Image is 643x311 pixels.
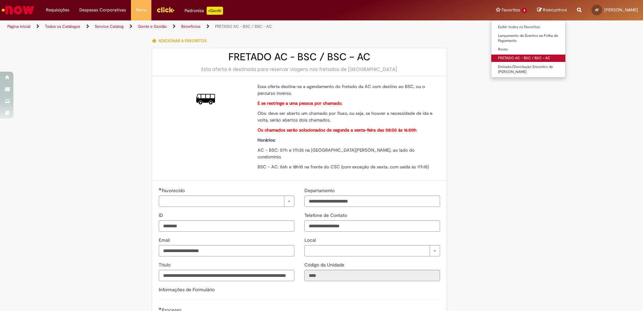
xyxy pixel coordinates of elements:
span: Departamento [304,187,336,193]
div: Padroniza [185,7,223,15]
a: Exibir todos os Favoritos [491,23,565,31]
a: FRETADO AC - BSC / BSC – AC [215,24,272,29]
span: AF [595,8,599,12]
input: ID [159,220,294,232]
span: Adicionar a Favoritos [158,38,207,44]
input: Título [159,270,294,281]
span: 4 [521,8,527,13]
span: Obs: deve ser aberto um chamado por fluxo, ou seja, se houver a necessidade de ida e volta, serão... [258,110,432,123]
button: Adicionar a Favoritos [152,34,210,48]
span: AC – BSC: 07h e 17h35 na [GEOGRAPHIC_DATA][PERSON_NAME], ao lado do condomínio. [258,147,415,160]
ul: Favoritos [491,20,566,78]
a: FRETADO AC - BSC / BSC – AC [491,55,565,62]
span: Despesas Corporativas [79,7,126,13]
span: Necessários [159,188,162,190]
a: Rascunhos [537,7,567,13]
input: Email [159,245,294,256]
input: Código da Unidade [304,270,440,281]
p: +GenAi [207,7,223,15]
ul: Trilhas de página [5,20,424,33]
a: Ponto [491,46,565,53]
span: More [136,7,146,13]
a: Lançamento de Eventos na Folha de Pagamento [491,32,565,45]
span: Local [304,237,317,243]
span: Favoritos [502,7,520,13]
span: Título [159,262,172,268]
a: Limpar campo Local [304,245,440,256]
span: Email [159,237,171,243]
span: Necessários [159,307,162,310]
span: Telefone de Contato [304,212,348,218]
img: click_logo_yellow_360x200.png [156,5,174,15]
label: Somente leitura - Código da Unidade [304,261,346,268]
a: Gente e Gestão [138,24,167,29]
span: BSC – AC: 06h e 18h10 na frente do CSC (com exceção de sexta, com saída às 17h10) [258,164,429,170]
span: ID [159,212,164,218]
a: Benefícios [181,24,201,29]
span: Requisições [46,7,69,13]
img: FRETADO AC - BSC / BSC – AC [196,90,215,108]
label: Informações de Formulário [159,287,215,293]
h2: FRETADO AC - BSC / BSC – AC [159,52,440,63]
strong: Horários: [258,137,276,143]
span: Necessários - Favorecido [162,187,186,193]
input: Telefone de Contato [304,220,440,232]
a: Service Catalog [95,24,124,29]
a: Página inicial [7,24,30,29]
a: Limpar campo Favorecido [159,196,294,207]
a: Emissão/Devolução Encontro de [PERSON_NAME] [491,63,565,76]
span: Essa oferta destina-se a agendamento do fretado da AC com destino ao BSC, ou o percurso inverso. [258,84,425,96]
span: [PERSON_NAME] [604,7,638,13]
strong: Os chamados serão solucionados de segunda a sexta-feira das 08:00 às 16:00h [258,127,417,133]
img: ServiceNow [1,3,35,17]
strong: E se restringe a uma pessoa por chamado. [258,100,342,106]
span: Rascunhos [543,7,567,13]
div: Esta oferta é destinada para reservar viagens nos fretados de [GEOGRAPHIC_DATA] [159,66,440,73]
a: Todos os Catálogos [45,24,80,29]
input: Departamento [304,196,440,207]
